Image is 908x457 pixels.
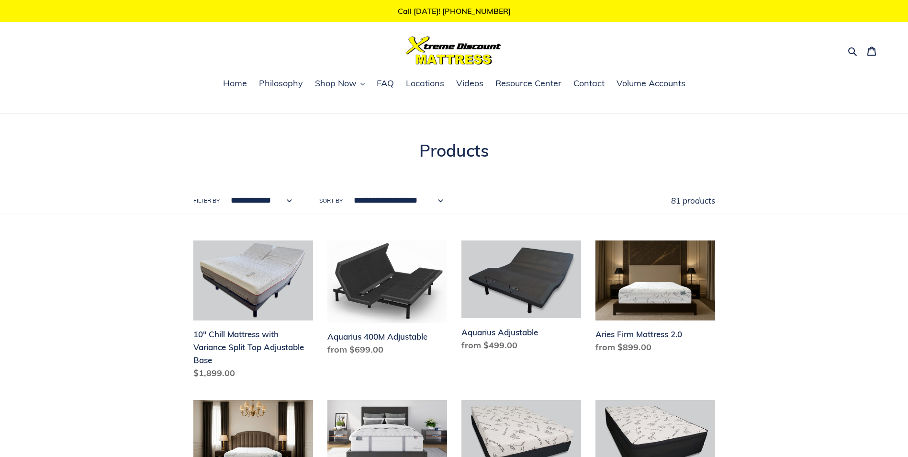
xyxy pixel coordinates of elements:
[612,77,690,91] a: Volume Accounts
[569,77,609,91] a: Contact
[254,77,308,91] a: Philosophy
[223,78,247,89] span: Home
[451,77,488,91] a: Videos
[419,140,489,161] span: Products
[310,77,370,91] button: Shop Now
[372,77,399,91] a: FAQ
[319,196,343,205] label: Sort by
[377,78,394,89] span: FAQ
[617,78,685,89] span: Volume Accounts
[218,77,252,91] a: Home
[259,78,303,89] span: Philosophy
[401,77,449,91] a: Locations
[456,78,483,89] span: Videos
[327,240,447,360] a: Aquarius 400M Adjustable
[193,196,220,205] label: Filter by
[315,78,357,89] span: Shop Now
[595,240,715,357] a: Aries Firm Mattress 2.0
[461,240,581,355] a: Aquarius Adjustable
[193,240,313,383] a: 10" Chill Mattress with Variance Split Top Adjustable Base
[406,78,444,89] span: Locations
[573,78,605,89] span: Contact
[671,195,715,206] span: 81 products
[491,77,566,91] a: Resource Center
[406,36,502,65] img: Xtreme Discount Mattress
[495,78,561,89] span: Resource Center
